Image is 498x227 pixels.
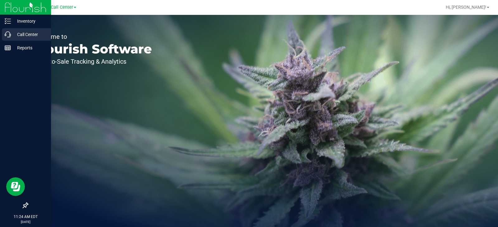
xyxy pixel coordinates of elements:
[11,44,48,52] p: Reports
[34,58,152,65] p: Seed-to-Sale Tracking & Analytics
[3,214,48,220] p: 11:24 AM EDT
[51,5,73,10] span: Call Center
[3,220,48,224] p: [DATE]
[446,5,486,10] span: Hi, [PERSON_NAME]!
[11,17,48,25] p: Inventory
[34,43,152,55] p: Flourish Software
[6,177,25,196] iframe: Resource center
[34,34,152,40] p: Welcome to
[5,45,11,51] inline-svg: Reports
[5,31,11,38] inline-svg: Call Center
[5,18,11,24] inline-svg: Inventory
[11,31,48,38] p: Call Center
